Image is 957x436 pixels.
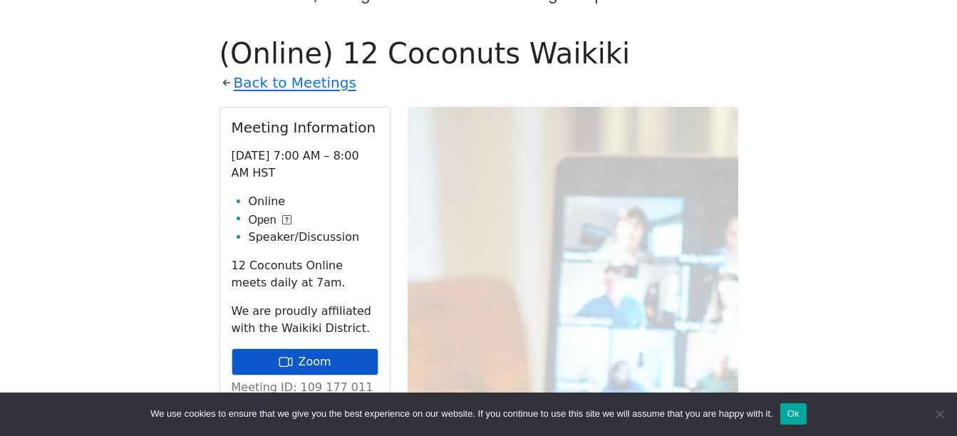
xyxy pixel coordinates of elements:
a: Back to Meetings [234,71,356,95]
li: Online [249,193,378,210]
p: 12 Coconuts Online meets daily at 7am. [232,257,378,291]
button: Open [249,212,291,229]
button: Ok [780,403,807,425]
span: No [932,407,946,421]
span: We use cookies to ensure that we give you the best experience on our website. If you continue to ... [150,407,772,421]
span: Open [249,212,276,229]
h2: Meeting Information [232,119,378,136]
li: Speaker/Discussion [249,229,378,246]
a: Zoom [232,348,378,375]
p: Meeting ID: 109 177 011 Passcode: 12KUHIO [232,379,378,413]
h1: (Online) 12 Coconuts Waikiki [219,36,738,71]
p: We are proudly affiliated with the Waikiki District. [232,303,378,337]
p: [DATE] 7:00 AM – 8:00 AM HST [232,147,378,182]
